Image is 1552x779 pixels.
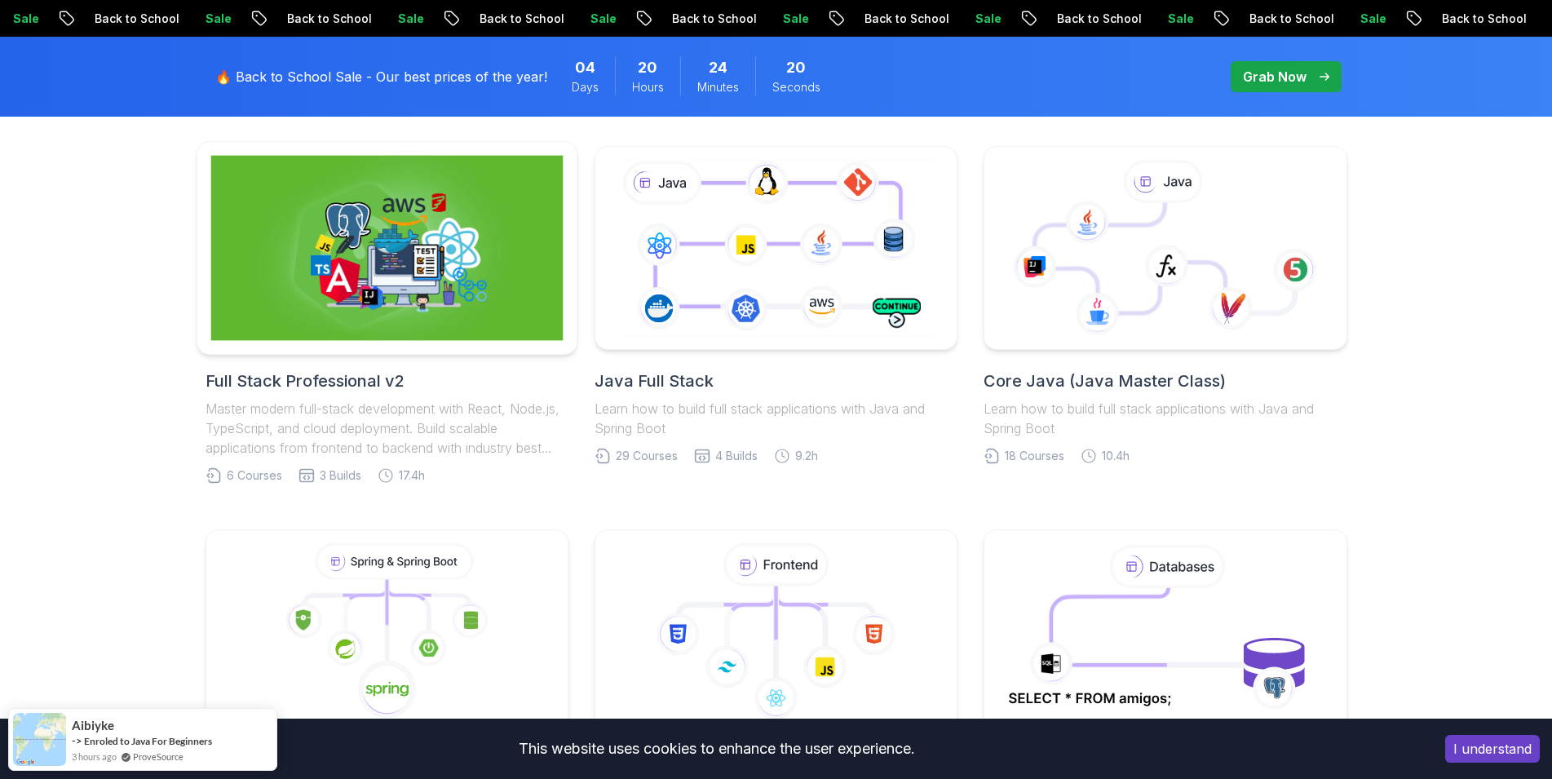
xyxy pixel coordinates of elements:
a: Enroled to Java For Beginners [84,735,212,747]
p: Sale [1342,11,1395,27]
p: Sale [1150,11,1202,27]
span: 6 Courses [227,467,282,484]
span: 3 hours ago [72,750,117,764]
p: Sale [573,11,625,27]
span: 3 Builds [320,467,361,484]
p: Grab Now [1243,67,1307,86]
p: Learn how to build full stack applications with Java and Spring Boot [595,399,957,438]
p: Back to School [1231,11,1342,27]
span: 4 Builds [715,448,758,464]
p: 🔥 Back to School Sale - Our best prices of the year! [215,67,547,86]
span: Hours [632,79,664,95]
p: Sale [765,11,817,27]
span: 20 Seconds [786,56,806,79]
img: Full Stack Professional v2 [210,156,563,341]
p: Back to School [1039,11,1150,27]
p: Learn how to build full stack applications with Java and Spring Boot [984,399,1346,438]
span: 20 Hours [638,56,657,79]
span: Minutes [697,79,739,95]
span: 29 Courses [616,448,678,464]
span: 17.4h [399,467,425,484]
h2: Core Java (Java Master Class) [984,370,1346,392]
p: Back to School [77,11,188,27]
span: 9.2h [795,448,818,464]
span: Aibiyke [72,719,114,733]
span: Seconds [772,79,820,95]
a: Full Stack Professional v2Full Stack Professional v2Master modern full-stack development with Rea... [206,146,568,484]
p: Back to School [462,11,573,27]
h2: Full Stack Professional v2 [206,370,568,392]
p: Master modern full-stack development with React, Node.js, TypeScript, and cloud deployment. Build... [206,399,568,458]
span: 18 Courses [1005,448,1064,464]
p: Back to School [654,11,765,27]
a: ProveSource [133,750,183,764]
p: Back to School [269,11,380,27]
button: Accept cookies [1445,735,1540,763]
span: Days [572,79,599,95]
img: provesource social proof notification image [13,713,66,766]
a: Java Full StackLearn how to build full stack applications with Java and Spring Boot29 Courses4 Bu... [595,146,957,464]
span: 24 Minutes [709,56,727,79]
span: 10.4h [1102,448,1130,464]
div: This website uses cookies to enhance the user experience. [12,731,1421,767]
p: Back to School [1424,11,1535,27]
p: Sale [957,11,1010,27]
span: 4 Days [575,56,595,79]
h2: Java Full Stack [595,370,957,392]
p: Back to School [847,11,957,27]
p: Sale [188,11,240,27]
p: Sale [380,11,432,27]
a: Core Java (Java Master Class)Learn how to build full stack applications with Java and Spring Boot... [984,146,1346,464]
span: -> [72,734,82,747]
